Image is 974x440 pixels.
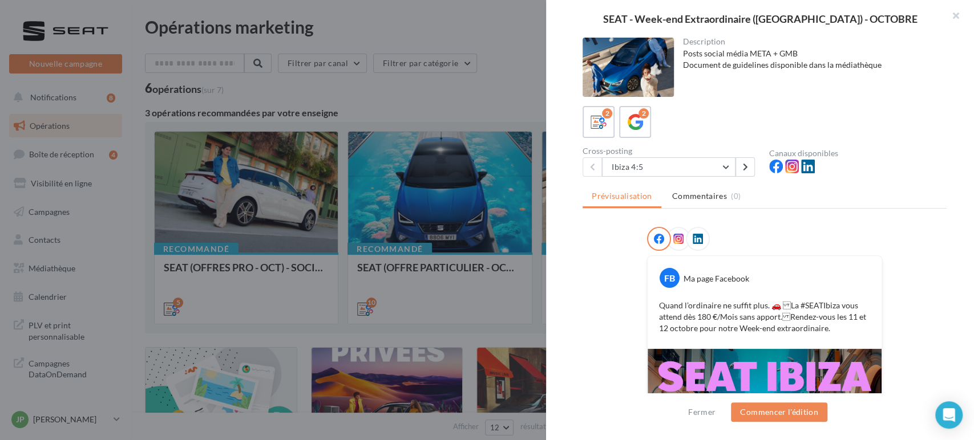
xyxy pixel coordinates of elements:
button: Ibiza 4:5 [602,157,735,177]
div: Ma page Facebook [684,273,749,284]
div: Open Intercom Messenger [935,401,963,429]
div: Cross-posting [583,147,760,155]
div: 2 [638,108,649,119]
div: Posts social média META + GMB Document de guidelines disponible dans la médiathèque [683,48,938,71]
div: 2 [602,108,612,119]
div: Canaux disponibles [769,149,947,157]
div: Description [683,38,938,46]
p: Quand l’ordinaire ne suffit plus. 🚗 La #SEATIbiza vous attend dès 180 €/Mois sans apport. Rendez-... [659,300,870,334]
span: Commentaires [672,190,727,202]
button: Fermer [684,405,720,419]
button: Commencer l'édition [731,402,827,422]
div: FB [660,268,680,288]
span: (0) [731,192,741,201]
div: SEAT - Week-end Extraordinaire ([GEOGRAPHIC_DATA]) - OCTOBRE [564,14,956,24]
